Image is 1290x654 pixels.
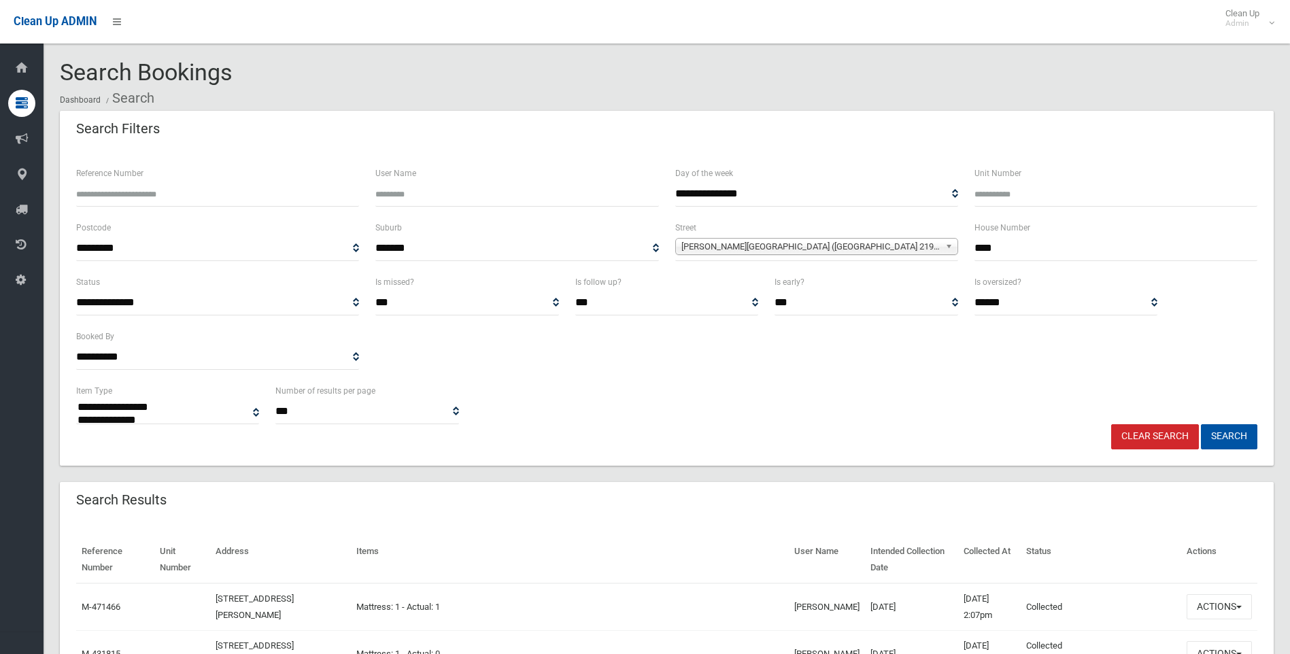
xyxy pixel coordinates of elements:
a: Dashboard [60,95,101,105]
label: Day of the week [675,166,733,181]
th: Actions [1181,536,1257,583]
td: [DATE] 2:07pm [958,583,1021,631]
label: Booked By [76,329,114,344]
td: Collected [1021,583,1181,631]
th: Reference Number [76,536,154,583]
label: Postcode [76,220,111,235]
label: Status [76,275,100,290]
span: Clean Up ADMIN [14,15,97,28]
button: Search [1201,424,1257,449]
small: Admin [1225,18,1259,29]
th: Items [351,536,789,583]
label: Street [675,220,696,235]
li: Search [103,86,154,111]
label: Unit Number [974,166,1021,181]
th: Status [1021,536,1181,583]
a: Clear Search [1111,424,1199,449]
button: Actions [1187,594,1252,619]
label: Is early? [775,275,804,290]
header: Search Filters [60,116,176,142]
th: Collected At [958,536,1021,583]
label: Item Type [76,383,112,398]
td: Mattress: 1 - Actual: 1 [351,583,789,631]
span: Search Bookings [60,58,233,86]
label: Suburb [375,220,402,235]
th: Intended Collection Date [865,536,958,583]
td: [DATE] [865,583,958,631]
a: M-471466 [82,602,120,612]
th: Address [210,536,351,583]
label: House Number [974,220,1030,235]
td: [PERSON_NAME] [789,583,865,631]
header: Search Results [60,487,183,513]
label: Number of results per page [275,383,375,398]
span: Clean Up [1219,8,1273,29]
th: Unit Number [154,536,211,583]
span: [PERSON_NAME][GEOGRAPHIC_DATA] ([GEOGRAPHIC_DATA] 2197) [681,239,940,255]
label: Is follow up? [575,275,622,290]
a: [STREET_ADDRESS][PERSON_NAME] [216,593,294,620]
label: Is missed? [375,275,414,290]
label: Is oversized? [974,275,1021,290]
label: Reference Number [76,166,143,181]
label: User Name [375,166,416,181]
th: User Name [789,536,865,583]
